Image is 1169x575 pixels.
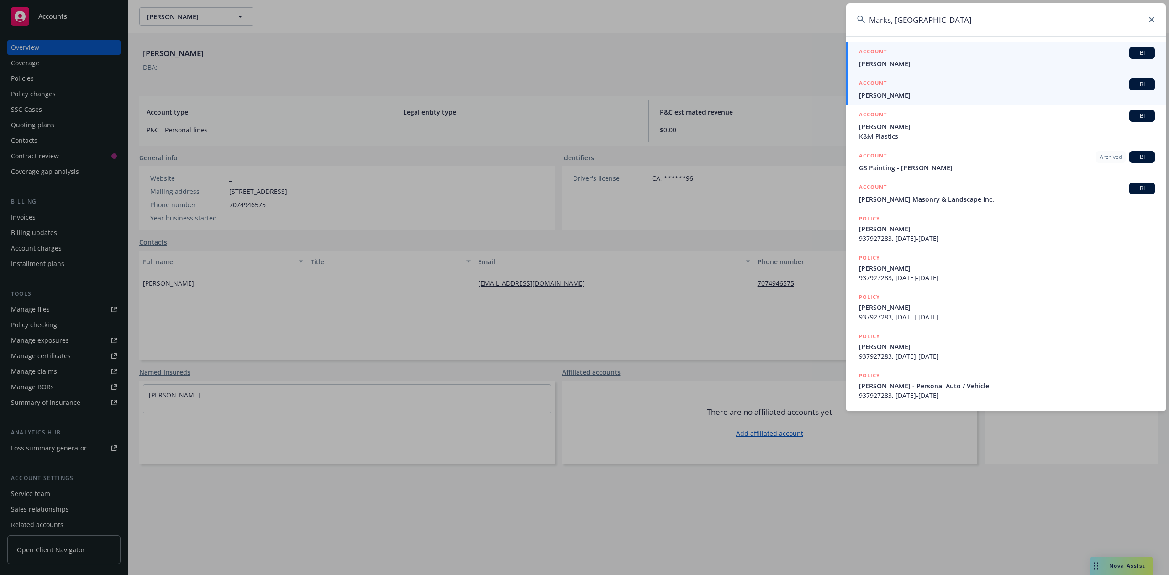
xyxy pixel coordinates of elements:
[859,90,1155,100] span: [PERSON_NAME]
[846,146,1166,178] a: ACCOUNTArchivedBIGS Painting - [PERSON_NAME]
[859,163,1155,172] span: GS Painting - [PERSON_NAME]
[859,381,1155,391] span: [PERSON_NAME] - Personal Auto / Vehicle
[859,47,887,58] h5: ACCOUNT
[1133,49,1151,57] span: BI
[1133,184,1151,193] span: BI
[1100,153,1122,161] span: Archived
[846,178,1166,209] a: ACCOUNTBI[PERSON_NAME] Masonry & Landscape Inc.
[859,371,880,380] h5: POLICY
[859,78,887,89] h5: ACCOUNT
[859,253,880,262] h5: POLICY
[846,3,1166,36] input: Search...
[859,183,887,193] h5: ACCOUNT
[859,59,1155,68] span: [PERSON_NAME]
[846,42,1166,73] a: ACCOUNTBI[PERSON_NAME]
[846,105,1166,146] a: ACCOUNTBI[PERSON_NAME]K&M Plastics
[859,234,1155,243] span: 937927283, [DATE]-[DATE]
[859,151,887,162] h5: ACCOUNT
[859,110,887,121] h5: ACCOUNT
[846,327,1166,366] a: POLICY[PERSON_NAME]937927283, [DATE]-[DATE]
[846,366,1166,405] a: POLICY[PERSON_NAME] - Personal Auto / Vehicle937927283, [DATE]-[DATE]
[859,342,1155,351] span: [PERSON_NAME]
[859,263,1155,273] span: [PERSON_NAME]
[846,73,1166,105] a: ACCOUNTBI[PERSON_NAME]
[859,303,1155,312] span: [PERSON_NAME]
[859,224,1155,234] span: [PERSON_NAME]
[859,351,1155,361] span: 937927283, [DATE]-[DATE]
[859,332,880,341] h5: POLICY
[1133,112,1151,120] span: BI
[859,293,880,302] h5: POLICY
[1133,153,1151,161] span: BI
[859,312,1155,322] span: 937927283, [DATE]-[DATE]
[846,209,1166,248] a: POLICY[PERSON_NAME]937927283, [DATE]-[DATE]
[859,391,1155,400] span: 937927283, [DATE]-[DATE]
[1133,80,1151,89] span: BI
[859,273,1155,282] span: 937927283, [DATE]-[DATE]
[859,214,880,223] h5: POLICY
[846,287,1166,327] a: POLICY[PERSON_NAME]937927283, [DATE]-[DATE]
[859,194,1155,204] span: [PERSON_NAME] Masonry & Landscape Inc.
[846,248,1166,287] a: POLICY[PERSON_NAME]937927283, [DATE]-[DATE]
[859,122,1155,131] span: [PERSON_NAME]
[859,131,1155,141] span: K&M Plastics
